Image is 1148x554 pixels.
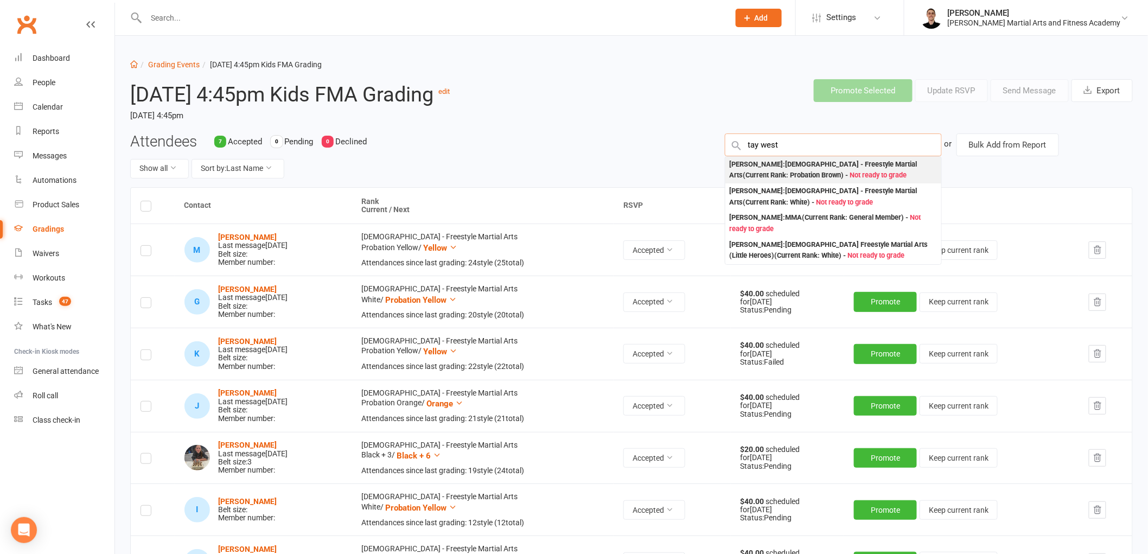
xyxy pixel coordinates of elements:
[741,393,835,410] div: scheduled for [DATE]
[623,396,685,416] button: Accepted
[397,449,441,462] button: Black + 6
[14,168,114,193] a: Automations
[271,136,283,148] div: 0
[352,188,614,224] th: Rank Current / Next
[33,127,59,136] div: Reports
[730,213,921,233] span: Not ready to grade
[736,9,782,27] button: Add
[854,396,917,416] button: Promote
[352,276,614,328] td: [DEMOGRAPHIC_DATA] - Freestyle Martial Arts White /
[854,344,917,364] button: Promote
[11,517,37,543] div: Open Intercom Messenger
[33,322,72,331] div: What's New
[33,249,59,258] div: Waivers
[219,233,288,267] div: Belt size: Member number:
[214,136,226,148] div: 7
[14,408,114,432] a: Class kiosk mode
[219,398,288,406] div: Last message [DATE]
[228,137,262,147] span: Accepted
[148,60,200,69] a: Grading Events
[352,224,614,276] td: [DEMOGRAPHIC_DATA] - Freestyle Martial Arts Probation Yellow /
[854,448,917,468] button: Promote
[200,59,322,71] li: [DATE] 4:45pm Kids FMA Grading
[755,14,768,22] span: Add
[33,200,79,209] div: Product Sales
[33,54,70,62] div: Dashboard
[219,233,277,241] a: [PERSON_NAME]
[920,500,998,520] button: Keep current rank
[184,497,210,523] div: Ian Peries
[219,498,277,523] div: Belt size: Member number:
[826,5,856,30] span: Settings
[219,346,288,354] div: Last message [DATE]
[725,133,942,156] input: Search Members by name
[741,445,835,462] div: scheduled for [DATE]
[741,498,835,514] div: scheduled for [DATE]
[623,344,685,364] button: Accepted
[14,119,114,144] a: Reports
[426,399,453,409] span: Orange
[219,294,288,302] div: Last message [DATE]
[184,393,210,419] div: Jasmine Faiello
[352,432,614,484] td: [DEMOGRAPHIC_DATA] - Freestyle Martial Arts Black + 3 /
[14,241,114,266] a: Waivers
[219,441,277,449] a: [PERSON_NAME]
[945,133,952,154] div: or
[143,10,722,26] input: Search...
[921,7,942,29] img: thumb_image1729140307.png
[184,445,210,470] img: Emma Madden
[741,497,766,506] strong: $40.00
[192,159,284,179] button: Sort by:Last Name
[335,137,367,147] span: Declined
[13,11,40,38] a: Clubworx
[219,241,288,250] div: Last message [DATE]
[219,441,288,475] div: Belt size: 3 Member number:
[361,311,604,319] div: Attendances since last grading: 20 style ( 20 total)
[352,328,614,380] td: [DEMOGRAPHIC_DATA] - Freestyle Martial Arts Probation Yellow /
[219,337,277,346] strong: [PERSON_NAME]
[730,159,937,181] div: [PERSON_NAME] : [DEMOGRAPHIC_DATA] - Freestyle Martial Arts (Current Rank: Probation Brown ) -
[730,212,937,234] div: [PERSON_NAME] : MMA (Current Rank: General Member ) -
[219,450,288,458] div: Last message [DATE]
[423,345,457,358] button: Yellow
[33,225,64,233] div: Gradings
[385,503,447,513] span: Probation Yellow
[219,497,277,506] a: [PERSON_NAME]
[219,389,288,423] div: Belt size: Member number:
[219,285,277,294] a: [PERSON_NAME]
[219,338,288,371] div: Belt size: Member number:
[361,415,604,423] div: Attendances since last grading: 21 style ( 21 total)
[14,193,114,217] a: Product Sales
[219,389,277,397] a: [PERSON_NAME]
[623,500,685,520] button: Accepted
[361,259,604,267] div: Attendances since last grading: 24 style ( 25 total)
[730,186,937,208] div: [PERSON_NAME] : [DEMOGRAPHIC_DATA] - Freestyle Martial Arts (Current Rank: White ) -
[14,290,114,315] a: Tasks 47
[361,467,604,475] div: Attendances since last grading: 19 style ( 24 total)
[385,294,457,307] button: Probation Yellow
[361,519,604,527] div: Attendances since last grading: 12 style ( 12 total)
[854,292,917,311] button: Promote
[14,217,114,241] a: Gradings
[385,501,457,514] button: Probation Yellow
[33,367,99,375] div: General attendance
[175,188,352,224] th: Contact
[741,393,766,402] strong: $40.00
[33,416,80,424] div: Class check-in
[14,46,114,71] a: Dashboard
[284,137,313,147] span: Pending
[623,292,685,312] button: Accepted
[130,79,539,106] h2: [DATE] 4:45pm Kids FMA Grading
[423,241,457,254] button: Yellow
[623,240,685,260] button: Accepted
[322,136,334,148] div: 0
[741,358,835,366] div: Status: Failed
[920,240,998,260] button: Keep current rank
[33,298,52,307] div: Tasks
[14,95,114,119] a: Calendar
[741,462,835,470] div: Status: Pending
[850,171,907,179] span: Not ready to grade
[33,78,55,87] div: People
